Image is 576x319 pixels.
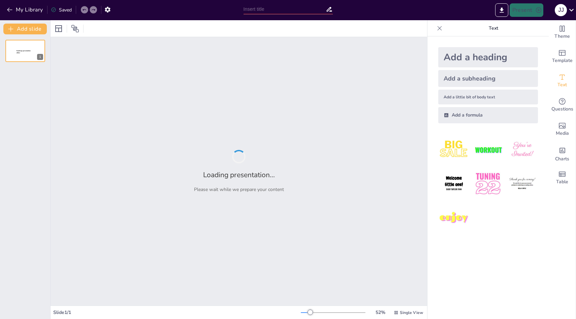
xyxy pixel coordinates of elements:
[71,25,79,33] span: Position
[556,178,568,186] span: Table
[438,70,538,87] div: Add a subheading
[549,44,576,69] div: Add ready made slides
[17,50,31,54] span: Sendsteps presentation editor
[438,107,538,123] div: Add a formula
[556,130,569,137] span: Media
[549,166,576,190] div: Add a table
[557,81,567,89] span: Text
[53,23,64,34] div: Layout
[51,7,72,13] div: Saved
[438,202,470,234] img: 7.jpeg
[438,47,538,67] div: Add a heading
[438,134,470,165] img: 1.jpeg
[549,117,576,141] div: Add images, graphics, shapes or video
[549,141,576,166] div: Add charts and graphs
[438,90,538,104] div: Add a little bit of body text
[555,155,569,163] span: Charts
[555,3,567,17] button: J J
[194,186,284,193] p: Please wait while we prepare your content
[549,93,576,117] div: Get real-time input from your audience
[549,20,576,44] div: Change the overall theme
[551,105,573,113] span: Questions
[3,24,47,34] button: Add slide
[495,3,508,17] button: Export to PowerPoint
[507,134,538,165] img: 3.jpeg
[552,57,573,64] span: Template
[555,4,567,16] div: J J
[472,168,504,199] img: 5.jpeg
[510,3,543,17] button: Present
[445,20,542,36] p: Text
[5,40,45,62] div: 1
[5,4,46,15] button: My Library
[203,170,275,180] h2: Loading presentation...
[472,134,504,165] img: 2.jpeg
[372,309,388,316] div: 52 %
[37,54,43,60] div: 1
[549,69,576,93] div: Add text boxes
[438,168,470,199] img: 4.jpeg
[53,309,301,316] div: Slide 1 / 1
[507,168,538,199] img: 6.jpeg
[244,4,326,14] input: Insert title
[554,33,570,40] span: Theme
[400,310,423,315] span: Single View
